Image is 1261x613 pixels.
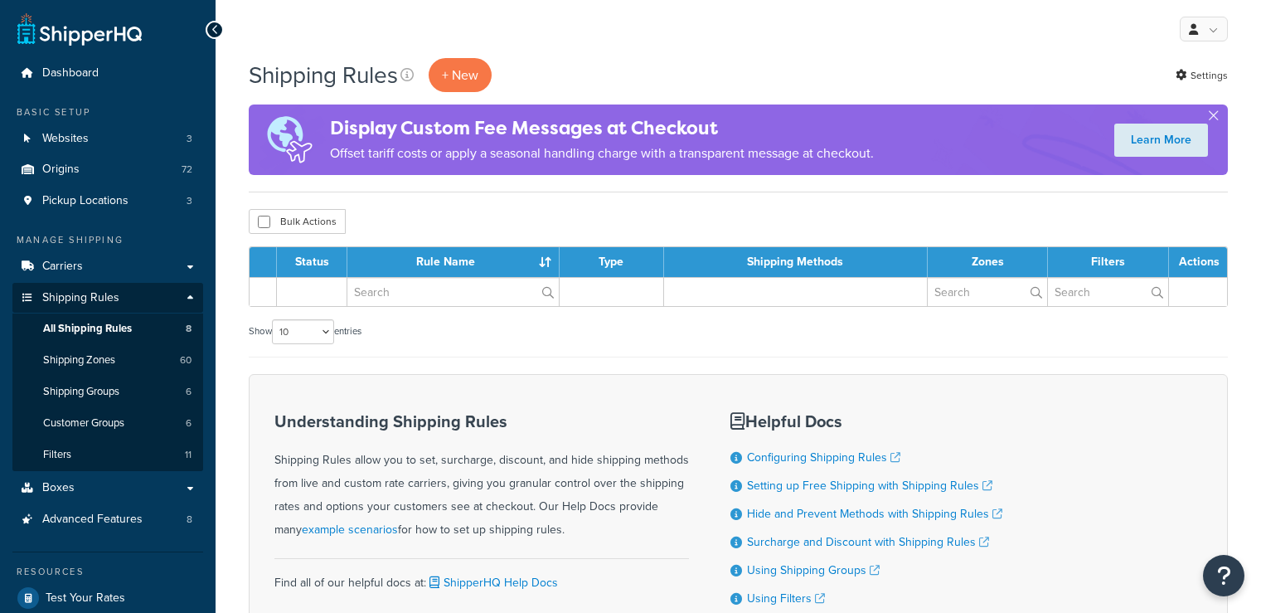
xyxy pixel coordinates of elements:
[347,247,560,277] th: Rule Name
[12,58,203,89] a: Dashboard
[43,385,119,399] span: Shipping Groups
[249,319,361,344] label: Show entries
[42,132,89,146] span: Websites
[12,154,203,185] li: Origins
[12,154,203,185] a: Origins 72
[12,251,203,282] a: Carriers
[664,247,929,277] th: Shipping Methods
[747,533,989,551] a: Surcharge and Discount with Shipping Rules
[186,385,192,399] span: 6
[274,412,689,542] div: Shipping Rules allow you to set, surcharge, discount, and hide shipping methods from live and cus...
[12,186,203,216] li: Pickup Locations
[12,186,203,216] a: Pickup Locations 3
[12,440,203,470] li: Filters
[747,477,992,494] a: Setting up Free Shipping with Shipping Rules
[302,521,398,538] a: example scenarios
[747,449,900,466] a: Configuring Shipping Rules
[272,319,334,344] select: Showentries
[330,142,874,165] p: Offset tariff costs or apply a seasonal handling charge with a transparent message at checkout.
[12,314,203,344] a: All Shipping Rules 8
[187,132,192,146] span: 3
[330,114,874,142] h4: Display Custom Fee Messages at Checkout
[249,59,398,91] h1: Shipping Rules
[42,66,99,80] span: Dashboard
[12,565,203,579] div: Resources
[429,58,492,92] p: + New
[1114,124,1208,157] a: Learn More
[747,505,1002,523] a: Hide and Prevent Methods with Shipping Rules
[185,448,192,462] span: 11
[12,124,203,154] li: Websites
[12,105,203,119] div: Basic Setup
[43,322,132,336] span: All Shipping Rules
[1169,247,1227,277] th: Actions
[12,408,203,439] a: Customer Groups 6
[12,233,203,247] div: Manage Shipping
[12,473,203,504] a: Boxes
[928,278,1047,306] input: Search
[1176,64,1228,87] a: Settings
[1048,278,1168,306] input: Search
[42,163,80,177] span: Origins
[42,291,119,305] span: Shipping Rules
[12,345,203,376] a: Shipping Zones 60
[1203,555,1244,596] button: Open Resource Center
[928,247,1048,277] th: Zones
[274,558,689,595] div: Find all of our helpful docs at:
[182,163,192,177] span: 72
[12,440,203,470] a: Filters 11
[186,416,192,431] span: 6
[12,504,203,535] a: Advanced Features 8
[12,408,203,439] li: Customer Groups
[42,513,143,527] span: Advanced Features
[17,12,142,46] a: ShipperHQ Home
[730,412,1002,431] h3: Helpful Docs
[42,194,129,208] span: Pickup Locations
[747,562,880,579] a: Using Shipping Groups
[12,345,203,376] li: Shipping Zones
[12,283,203,314] a: Shipping Rules
[12,583,203,613] a: Test Your Rates
[1048,247,1169,277] th: Filters
[187,513,192,527] span: 8
[12,314,203,344] li: All Shipping Rules
[12,377,203,407] li: Shipping Groups
[274,412,689,431] h3: Understanding Shipping Rules
[43,416,124,431] span: Customer Groups
[12,504,203,535] li: Advanced Features
[43,353,115,367] span: Shipping Zones
[747,590,825,607] a: Using Filters
[560,247,664,277] th: Type
[12,124,203,154] a: Websites 3
[186,322,192,336] span: 8
[187,194,192,208] span: 3
[12,377,203,407] a: Shipping Groups 6
[12,283,203,472] li: Shipping Rules
[43,448,71,462] span: Filters
[42,260,83,274] span: Carriers
[277,247,347,277] th: Status
[347,278,559,306] input: Search
[46,591,125,606] span: Test Your Rates
[426,574,558,591] a: ShipperHQ Help Docs
[249,105,330,175] img: duties-banner-06bc72dcb5fe05cb3f9472aba00be2ae8eb53ab6f0d8bb03d382ba314ac3c341.png
[42,481,75,495] span: Boxes
[180,353,192,367] span: 60
[249,209,346,234] button: Bulk Actions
